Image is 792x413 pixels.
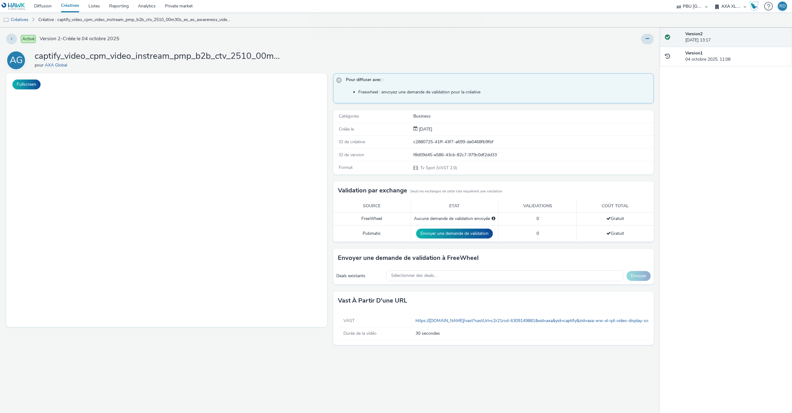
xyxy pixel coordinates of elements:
[6,57,28,63] a: AG
[779,2,786,11] div: RD
[749,1,759,11] img: Hawk Academy
[339,165,353,170] span: Format
[333,225,411,242] td: Pubmatic
[339,126,354,132] span: Créée le
[416,229,493,239] button: Envoyer une demande de validation
[338,186,407,195] h3: Validation par exchange
[346,77,648,85] span: Pour diffuser avec :
[343,318,355,324] span: VAST
[685,50,703,56] strong: Version 1
[411,200,498,213] th: Etat
[35,50,282,62] h1: captify_video_cpm_video_instream_pmp_b2b_ctv_2510_00m30s_es_es_awareness_video-energy-energy_ron_...
[413,152,653,158] div: f8d09d45-e586-43cb-82c7-979c0df2dd33
[415,330,647,337] span: 30 secondes
[339,152,364,158] span: ID de version
[410,189,502,194] small: Seuls les exchanges de cette liste requièrent une validation
[498,200,576,213] th: Validations
[577,200,654,213] th: Coût total
[606,230,624,236] span: Gratuit
[626,271,651,281] button: Envoyer
[358,89,651,95] li: Freewheel : envoyez une demande de validation pour la créative
[336,273,383,279] div: Deals existants
[420,165,457,171] span: Tv Spot (VAST 2.0)
[418,126,432,132] span: [DATE]
[413,139,653,145] div: c2880725-41ff-43f7-a699-de0468fb9fbf
[324,14,474,33] span: La créative 'captify_video_cpm_video_instream_pmp_b2b_ctv_2510_00m30s_es_es_awareness_video-energ...
[606,216,624,222] span: Gratuit
[21,35,36,43] span: Activé
[3,17,9,23] img: tv
[685,50,787,63] div: 04 octobre 2025, 11:08
[391,273,437,278] span: Sélectionner des deals...
[414,216,495,222] div: Aucune demande de validation envoyée
[333,213,411,225] td: FreeWheel
[343,330,377,336] span: Durée de la vidéo
[2,2,25,10] img: undefined Logo
[536,216,539,222] span: 0
[12,80,41,89] button: Fullscreen
[45,62,70,68] a: AXA Global
[418,126,432,132] div: Création 04 octobre 2025, 11:08
[685,31,787,44] div: [DATE] 13:17
[35,12,233,27] a: Créative : captify_video_cpm_video_instream_pmp_b2b_ctv_2510_00m30s_es_es_awareness_video-energy-...
[339,113,359,119] span: Catégories
[492,216,495,222] div: Sélectionnez un deal ci-dessous et cliquez sur Envoyer pour envoyer une demande de validation à F...
[749,1,761,11] a: Hawk Academy
[338,253,479,263] h3: Envoyer une demande de validation à FreeWheel
[338,296,407,305] h3: Vast à partir d'une URL
[536,230,539,236] span: 0
[685,31,703,37] strong: Version 2
[40,35,119,42] span: Version 2 - Créée le 04 octobre 2025
[413,113,653,119] div: Business
[10,52,23,69] div: AG
[333,200,411,213] th: Source
[35,62,45,68] span: pour
[339,139,365,145] span: ID de créative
